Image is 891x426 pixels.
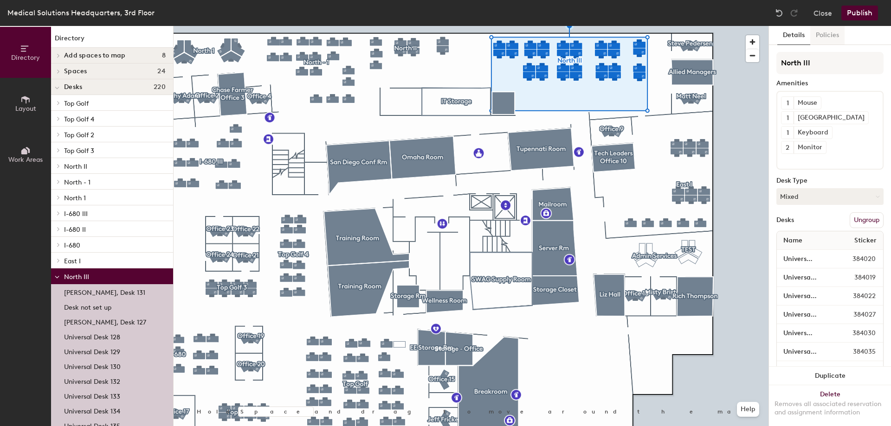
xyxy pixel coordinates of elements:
div: Keyboard [794,127,832,139]
span: North II [64,163,87,171]
span: North 1 [64,194,86,202]
span: 8 [162,52,166,59]
button: 1 [781,127,794,139]
span: 1 [787,98,789,108]
span: Name [779,232,807,249]
span: 24 [157,68,166,75]
input: Unnamed desk [779,271,832,284]
button: 2 [781,141,794,153]
div: Monitor [794,141,826,153]
p: Universal Desk 128 [64,331,120,341]
button: Help [737,402,759,417]
span: Desks [64,83,82,91]
span: I-680 [64,242,80,249]
span: 1 [787,128,789,138]
button: Close [814,6,832,20]
input: Unnamed desk [779,327,830,340]
p: [PERSON_NAME], Desk 131 [64,286,145,297]
span: Top Golf 3 [64,147,94,155]
span: 384035 [831,347,881,357]
span: Top Golf [64,100,89,108]
button: Policies [810,26,845,45]
button: Publish [841,6,878,20]
span: 384038 [831,365,881,375]
p: [PERSON_NAME], Desk 127 [64,316,146,326]
span: Sticker [850,232,881,249]
div: Mouse [794,97,821,109]
input: Unnamed desk [779,364,831,377]
span: Layout [15,105,36,113]
input: Unnamed desk [779,345,831,358]
h1: Directory [51,33,173,48]
div: Amenities [776,80,884,87]
input: Unnamed desk [779,308,831,321]
input: Unnamed desk [779,253,830,266]
button: 1 [781,112,794,124]
div: Desk Type [776,177,884,184]
p: Universal Desk 132 [64,375,120,386]
img: Undo [775,8,784,18]
span: 384019 [832,273,881,283]
span: I-680 III [64,210,88,218]
img: Redo [789,8,799,18]
div: Desks [776,216,794,224]
p: Universal Desk 130 [64,360,121,371]
span: 384022 [831,291,881,301]
div: [GEOGRAPHIC_DATA] [794,112,868,124]
p: Universal Desk 134 [64,405,120,415]
span: 220 [154,83,166,91]
span: 384020 [830,254,881,264]
p: Universal Desk 129 [64,345,120,356]
span: North III [64,273,89,281]
button: Mixed [776,188,884,205]
input: Unnamed desk [779,290,831,303]
span: Work Areas [8,156,43,164]
span: Top Golf 2 [64,131,94,139]
button: 1 [781,97,794,109]
button: Duplicate [769,367,891,385]
div: Medical Solutions Headquarters, 3rd Floor [7,7,155,19]
p: Desk not set up [64,301,111,312]
span: Spaces [64,68,87,75]
span: 1 [787,113,789,123]
button: DeleteRemoves all associated reservation and assignment information [769,385,891,426]
span: 384030 [830,328,881,338]
span: Directory [11,54,40,62]
span: East I [64,257,81,265]
span: 384027 [831,310,881,320]
div: Removes all associated reservation and assignment information [775,400,885,417]
span: I-680 II [64,226,86,234]
span: North - 1 [64,178,90,186]
button: Details [777,26,810,45]
p: Universal Desk 133 [64,390,120,401]
span: 2 [786,143,789,153]
span: Top Golf 4 [64,115,94,123]
span: Add spaces to map [64,52,126,59]
button: Ungroup [850,212,884,228]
